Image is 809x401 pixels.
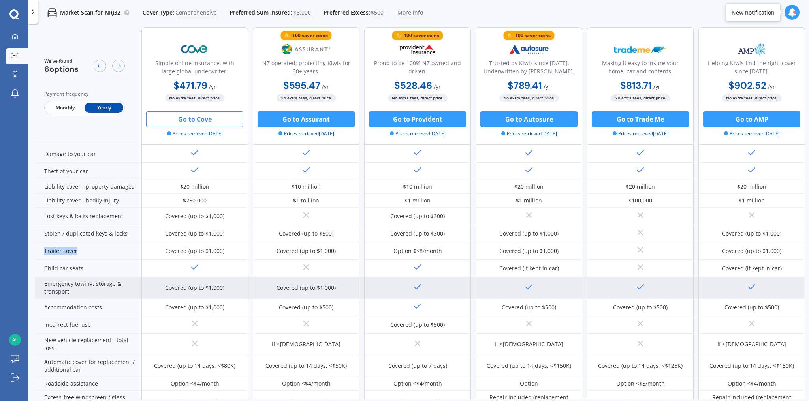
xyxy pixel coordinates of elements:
span: No extra fees, direct price. [165,94,225,102]
div: $20 million [626,183,655,191]
span: Prices retrieved [DATE] [167,130,223,137]
div: Covered (up to $1,000) [165,212,224,220]
span: Yearly [85,103,123,113]
div: Covered (if kept in car) [499,264,559,272]
div: $100,000 [628,197,652,204]
div: 100 saver coins [292,32,328,39]
span: Comprehensive [175,9,217,17]
span: / yr [544,83,551,90]
div: Option $<8/month [393,247,442,255]
div: 100 saver coins [515,32,551,39]
div: Stolen / duplicated keys & locks [35,225,141,242]
span: No extra fees, direct price. [277,94,336,102]
div: NZ operated; protecting Kiwis for 30+ years. [260,59,353,79]
div: $20 million [514,183,544,191]
span: Prices retrieved [DATE] [390,130,446,137]
div: Option <$4/month [171,380,219,388]
span: More info [397,9,423,17]
b: $528.46 [394,79,432,92]
div: Covered (up to 14 days, <$80K) [154,362,235,370]
div: Covered (up to $300) [390,230,445,238]
div: Option [520,380,538,388]
span: / yr [653,83,660,90]
b: $595.47 [283,79,320,92]
div: If <[DEMOGRAPHIC_DATA] [272,340,341,348]
div: Accommodation costs [35,299,141,316]
div: $20 million [180,183,209,191]
img: 8137bed357bb1e992cc5c1580a05dbc9 [9,334,21,346]
p: Market Scan for NRJ32 [60,9,120,17]
div: 100 saver coins [404,32,439,39]
div: $10 million [403,183,432,191]
div: Covered (if kept in car) [722,264,782,272]
div: Covered (up to $500) [502,304,556,311]
span: No extra fees, direct price. [611,94,670,102]
div: Covered (up to 14 days, <$125K) [598,362,683,370]
div: Incorrect fuel use [35,316,141,334]
span: We've found [44,58,79,65]
div: Covered (up to 7 days) [388,362,447,370]
div: Lost keys & locks replacement [35,208,141,225]
div: If <[DEMOGRAPHIC_DATA] [717,340,786,348]
div: Option <$4/month [282,380,331,388]
span: / yr [434,83,441,90]
img: points [285,33,290,38]
img: car.f15378c7a67c060ca3f3.svg [47,8,57,17]
span: Prices retrieved [DATE] [278,130,334,137]
div: Covered (up to $1,000) [165,304,224,311]
span: 6 options [44,64,79,74]
div: $10 million [292,183,321,191]
img: Assurant.png [280,39,332,59]
div: Helping Kiwis find the right cover since [DATE]. [705,59,798,79]
span: / yr [209,83,216,90]
div: Covered (up to 14 days, <$150K) [709,362,794,370]
div: Covered (up to $1,000) [722,230,781,238]
div: Trailer cover [35,242,141,260]
div: Covered (up to $1,000) [277,247,336,255]
button: Go to Trade Me [592,111,689,127]
div: Emergency towing, storage & transport [35,277,141,299]
div: $250,000 [183,197,207,204]
b: $813.71 [620,79,652,92]
div: Making it easy to insure your home, car and contents. [594,59,687,79]
div: Covered (up to $1,000) [499,247,559,255]
span: Prices retrieved [DATE] [501,130,557,137]
button: Go to Provident [369,111,466,127]
div: Covered (up to 14 days, <$150K) [487,362,571,370]
div: Option <$5/month [616,380,665,388]
div: Covered (up to $1,000) [722,247,781,255]
div: Covered (up to $500) [724,304,779,311]
b: $902.52 [728,79,766,92]
div: $1 million [516,197,542,204]
span: $500 [371,9,384,17]
span: No extra fees, direct price. [388,94,448,102]
button: Go to Cove [146,111,243,127]
div: Simple online insurance, with large global underwriter. [148,59,241,79]
div: Covered (up to $500) [279,304,333,311]
div: Payment frequency [44,90,125,98]
div: Covered (up to $300) [390,212,445,220]
img: Autosure.webp [503,39,555,59]
div: $1 million [293,197,319,204]
span: No extra fees, direct price. [722,94,782,102]
img: Provident.png [391,39,444,59]
div: $1 million [404,197,431,204]
div: If <[DEMOGRAPHIC_DATA] [495,340,563,348]
span: Preferred Sum Insured: [230,9,292,17]
div: New notification [732,8,775,16]
b: $471.79 [173,79,207,92]
img: AMP.webp [726,39,778,59]
div: Child car seats [35,260,141,277]
span: Cover Type: [143,9,174,17]
div: Covered (up to 14 days, <$50K) [265,362,347,370]
div: Covered (up to $500) [613,304,668,311]
span: $8,000 [293,9,311,17]
img: Trademe.webp [614,39,666,59]
div: New vehicle replacement - total loss [35,334,141,355]
span: / yr [768,83,775,90]
button: Go to Assurant [258,111,355,127]
div: Covered (up to $1,000) [499,230,559,238]
div: Option <$4/month [393,380,442,388]
img: points [396,33,402,38]
div: Covered (up to $1,000) [165,284,224,292]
